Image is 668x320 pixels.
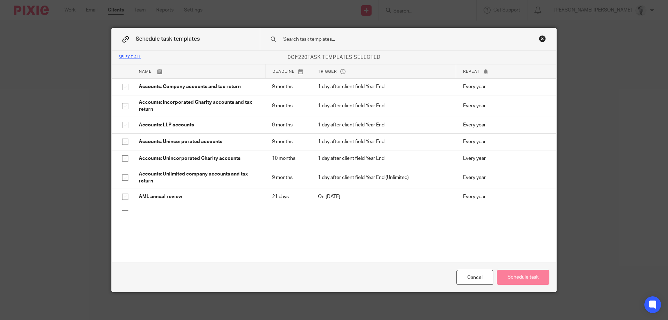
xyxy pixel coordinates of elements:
p: AML annual review [139,193,258,200]
span: 220 [298,55,308,60]
p: Every year [463,155,546,162]
div: Close this dialog window [539,35,546,42]
p: 1 day after client field Year End [318,83,449,90]
p: Anti-Money Laundering initial training [139,210,258,217]
p: 1 day after client field Year End [318,122,449,128]
p: Trigger [318,69,449,75]
p: Repeat [463,69,546,75]
button: Schedule task [497,270,549,285]
p: 9 months [272,122,304,128]
p: 1 day after client field Year End [318,155,449,162]
p: 1 day after client field Year End [318,102,449,109]
p: 9 months [272,102,304,109]
p: 9 months [272,83,304,90]
p: Accounts: LLP accounts [139,122,258,128]
div: Cancel [456,270,493,285]
p: Every year [463,138,546,145]
p: Accounts: Unincorporated Charity accounts [139,155,258,162]
p: 2 weeks [272,210,304,217]
div: Select all [119,55,141,60]
p: Accounts: Unincorporated accounts [139,138,258,145]
p: Every year [463,83,546,90]
p: Never [463,210,546,217]
span: Schedule task templates [136,36,200,42]
p: 9 months [272,138,304,145]
input: Search task templates... [283,36,512,43]
p: of task templates selected [112,54,556,61]
p: 1 day after client field Year End (Unlimited) [318,174,449,181]
p: Accounts: Unlimited company accounts and tax return [139,171,258,185]
p: Every year [463,102,546,109]
p: Accounts: Incorporated Charity accounts and tax return [139,99,258,113]
p: 1 day after client field Year End [318,138,449,145]
span: 0 [288,55,291,60]
p: On [DATE] [318,210,449,217]
p: On [DATE] [318,193,449,200]
p: 21 days [272,193,304,200]
p: Accounts: Company accounts and tax return [139,83,258,90]
p: 9 months [272,174,304,181]
p: Every year [463,193,546,200]
p: Deadline [272,69,304,75]
p: Every year [463,122,546,128]
p: Every year [463,174,546,181]
span: Name [139,70,152,73]
p: 10 months [272,155,304,162]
